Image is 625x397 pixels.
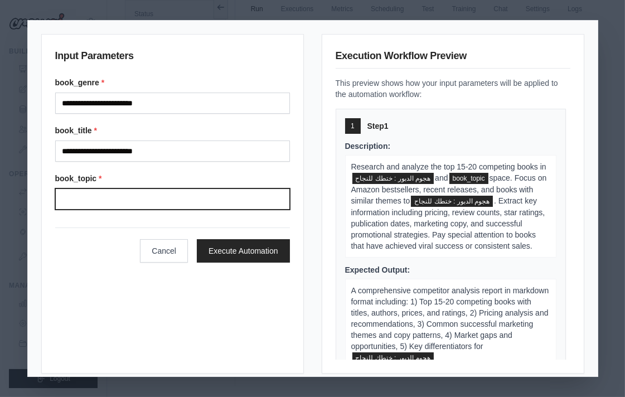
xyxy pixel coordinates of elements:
span: Expected Output: [345,265,410,274]
span: book_title [352,352,434,364]
span: space. Focus on Amazon bestsellers, recent releases, and books with similar themes to [351,173,547,205]
span: Step 1 [367,120,389,132]
iframe: Chat Widget [569,343,625,397]
p: This preview shows how your input parameters will be applied to the automation workflow: [336,78,570,100]
label: book_genre [55,77,290,88]
span: book_title [411,196,493,207]
span: 1 [351,122,355,130]
span: book_topic [449,173,488,184]
span: . Extract key information including pricing, review counts, star ratings, publication dates, mark... [351,196,545,250]
button: Execute Automation [197,239,290,263]
span: book_genre [352,173,434,184]
h3: Execution Workflow Preview [336,48,570,69]
div: أداة الدردشة [569,343,625,397]
h3: Input Parameters [55,48,290,68]
span: Research and analyze the top 15-20 competing books in [351,162,546,171]
label: book_topic [55,173,290,184]
label: book_title [55,125,290,136]
span: A comprehensive competitor analysis report in markdown format including: 1) Top 15-20 competing b... [351,286,549,351]
span: and [435,173,448,182]
span: Description: [345,142,391,151]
